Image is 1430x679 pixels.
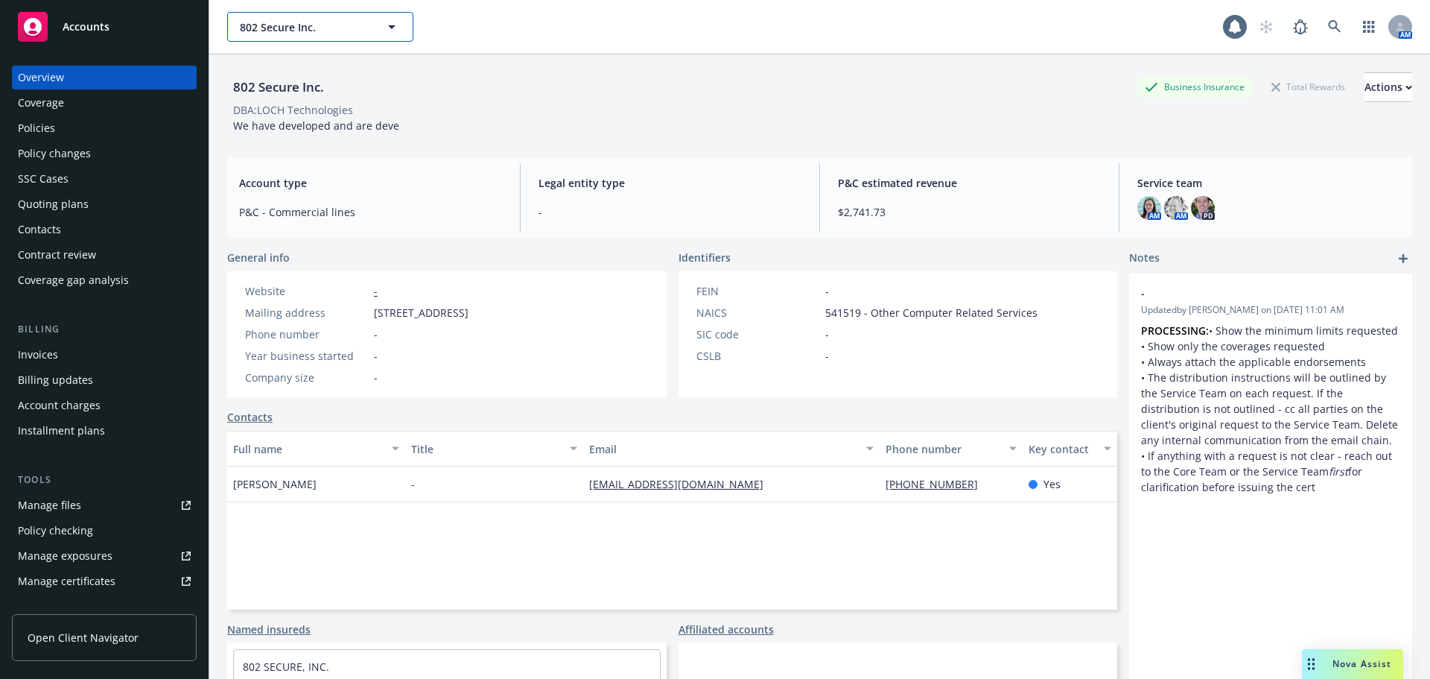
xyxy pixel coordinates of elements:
a: Manage files [12,493,197,517]
em: first [1329,464,1348,479]
span: Legal entity type [538,175,801,191]
div: Billing updates [18,368,93,392]
div: Policy checking [18,519,93,543]
a: Invoices [12,343,197,367]
div: Actions [1364,73,1412,101]
div: NAICS [696,305,819,320]
button: Email [583,431,880,467]
div: SIC code [696,326,819,342]
a: Search [1320,12,1350,42]
div: Policy changes [18,142,91,165]
div: CSLB [696,348,819,364]
div: Website [245,283,368,299]
p: • Show the minimum limits requested • Show only the coverages requested • Always attach the appli... [1141,323,1400,495]
a: Coverage gap analysis [12,268,197,292]
a: Billing updates [12,368,197,392]
span: [STREET_ADDRESS] [374,305,468,320]
span: - [411,476,415,492]
div: FEIN [696,283,819,299]
a: SSC Cases [12,167,197,191]
span: $2,741.73 [838,204,1101,220]
div: Full name [233,441,383,457]
div: Year business started [245,348,368,364]
img: photo [1164,196,1188,220]
span: General info [227,250,290,265]
span: Account type [239,175,502,191]
a: Manage claims [12,595,197,619]
strong: PROCESSING: [1141,323,1209,338]
div: Manage certificates [18,569,115,593]
span: We have developed and are deve [233,119,399,133]
a: Contract review [12,243,197,267]
a: Accounts [12,6,197,48]
div: Total Rewards [1264,78,1353,96]
span: Yes [1043,476,1061,492]
div: Billing [12,322,197,337]
a: - [374,284,378,298]
a: add [1394,250,1412,268]
div: Manage exposures [18,544,112,568]
div: Manage claims [18,595,93,619]
span: Identifiers [679,250,731,265]
div: Mailing address [245,305,368,320]
button: Key contact [1023,431,1117,467]
div: Account charges [18,394,101,417]
div: Contacts [18,218,61,241]
span: - [374,348,378,364]
a: [EMAIL_ADDRESS][DOMAIN_NAME] [589,477,775,491]
a: Policy changes [12,142,197,165]
div: Installment plans [18,419,105,443]
img: photo [1191,196,1215,220]
span: 802 Secure Inc. [240,19,369,35]
a: Policy checking [12,519,197,543]
div: Title [411,441,561,457]
div: Tools [12,473,197,487]
a: Switch app [1354,12,1384,42]
div: Phone number [886,441,1000,457]
div: Business Insurance [1137,78,1252,96]
img: photo [1137,196,1161,220]
span: 541519 - Other Computer Related Services [825,305,1037,320]
a: Coverage [12,91,197,115]
a: Start snowing [1251,12,1281,42]
div: Overview [18,66,64,89]
span: Nova Assist [1332,657,1391,670]
div: Coverage gap analysis [18,268,129,292]
a: Account charges [12,394,197,417]
div: SSC Cases [18,167,69,191]
span: Service team [1137,175,1400,191]
a: Manage certificates [12,569,197,593]
a: 802 SECURE, INC. [243,660,329,674]
div: Quoting plans [18,192,89,216]
button: Phone number [880,431,1022,467]
span: Open Client Navigator [28,630,139,645]
span: Manage exposures [12,544,197,568]
button: Actions [1364,72,1412,102]
span: - [825,348,829,364]
div: Company size [245,370,368,385]
button: Title [405,431,583,467]
div: Coverage [18,91,64,115]
span: - [374,370,378,385]
span: - [374,326,378,342]
div: Contract review [18,243,96,267]
span: P&C - Commercial lines [239,204,502,220]
a: Policies [12,116,197,140]
span: - [825,283,829,299]
div: 802 Secure Inc. [227,78,330,97]
a: Installment plans [12,419,197,443]
a: Contacts [12,218,197,241]
span: - [825,326,829,342]
div: Phone number [245,326,368,342]
div: -Updatedby [PERSON_NAME] on [DATE] 11:01 AMPROCESSING:• Show the minimum limits requested • Show ... [1129,274,1412,507]
a: Named insureds [227,622,311,637]
div: Email [589,441,857,457]
div: Invoices [18,343,58,367]
a: [PHONE_NUMBER] [886,477,990,491]
div: Manage files [18,493,81,517]
button: 802 Secure Inc. [227,12,413,42]
a: Quoting plans [12,192,197,216]
a: Overview [12,66,197,89]
div: DBA: LOCH Technologies [233,102,353,118]
span: Updated by [PERSON_NAME] on [DATE] 11:01 AM [1141,303,1400,317]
